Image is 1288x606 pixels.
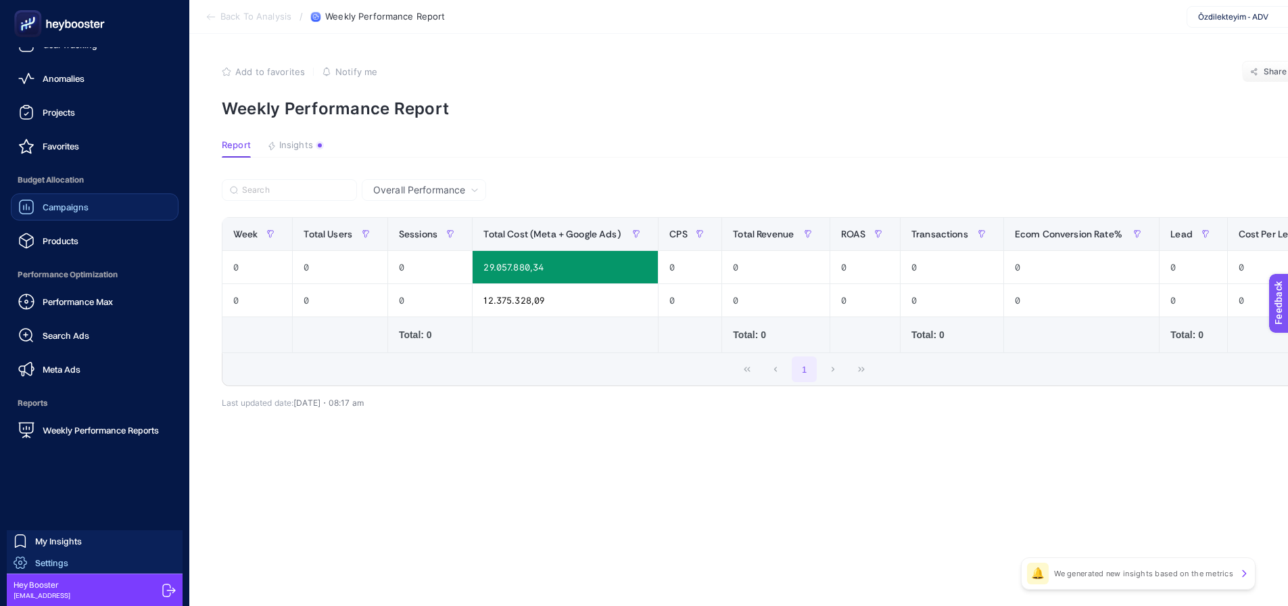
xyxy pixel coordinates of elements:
span: Meta Ads [43,364,80,375]
div: 0 [722,251,829,283]
span: Reports [11,390,178,417]
a: Products [11,227,178,254]
span: Notify me [335,66,377,77]
a: Settings [7,552,183,574]
div: Total: 0 [399,328,462,342]
span: Search Ads [43,330,89,341]
span: Anomalies [43,73,85,84]
span: Projects [43,107,75,118]
span: Products [43,235,78,246]
div: 0 [222,284,292,317]
span: Campaigns [43,202,89,212]
span: Add to favorites [235,66,305,77]
div: 0 [659,284,721,317]
div: 12.375.328,09 [473,284,658,317]
a: Projects [11,99,178,126]
button: 1 [792,356,817,382]
span: Share [1264,66,1287,77]
span: Total Cost (Meta + Google Ads) [483,229,620,239]
span: Total Revenue [733,229,794,239]
div: 0 [830,284,900,317]
div: 0 [901,284,1003,317]
div: 0 [388,284,473,317]
button: Notify me [322,66,377,77]
span: Settings [35,557,68,568]
span: Performance Optimization [11,261,178,288]
div: 0 [1004,284,1159,317]
span: Week [233,229,258,239]
div: 29.057.880,34 [473,251,658,283]
span: Insights [279,140,313,151]
span: Overall Performance [373,183,465,197]
div: 0 [901,251,1003,283]
a: My Insights [7,530,183,552]
span: Feedback [8,4,51,15]
span: Weekly Performance Report [325,11,445,22]
div: 0 [830,251,900,283]
div: Total: 0 [733,328,818,342]
a: Anomalies [11,65,178,92]
div: 0 [1004,251,1159,283]
a: Performance Max [11,288,178,315]
span: Report [222,140,251,151]
div: 0 [222,251,292,283]
div: 0 [659,251,721,283]
span: Hey Booster [14,580,70,590]
span: Weekly Performance Reports [43,425,159,436]
div: 0 [1160,251,1226,283]
span: My Insights [35,536,82,546]
span: / [300,11,303,22]
div: 0 [293,284,387,317]
span: CPS [669,229,687,239]
span: [DATE]・08:17 am [293,398,364,408]
a: Meta Ads [11,356,178,383]
div: Total: 0 [1170,328,1216,342]
span: Favorites [43,141,79,151]
span: Back To Analysis [220,11,291,22]
span: Performance Max [43,296,113,307]
span: ROAS [841,229,866,239]
span: Sessions [399,229,437,239]
span: Total Users [304,229,352,239]
a: Campaigns [11,193,178,220]
a: Favorites [11,133,178,160]
span: Ecom Conversion Rate% [1015,229,1122,239]
div: Total: 0 [911,328,993,342]
span: Lead [1170,229,1193,239]
div: 0 [388,251,473,283]
div: 0 [293,251,387,283]
span: Budget Allocation [11,166,178,193]
div: 0 [1160,284,1226,317]
input: Search [242,185,349,195]
span: [EMAIL_ADDRESS] [14,590,70,601]
button: Add to favorites [222,66,305,77]
span: Last updated date: [222,398,293,408]
span: Transactions [911,229,968,239]
div: 0 [722,284,829,317]
a: Search Ads [11,322,178,349]
a: Weekly Performance Reports [11,417,178,444]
